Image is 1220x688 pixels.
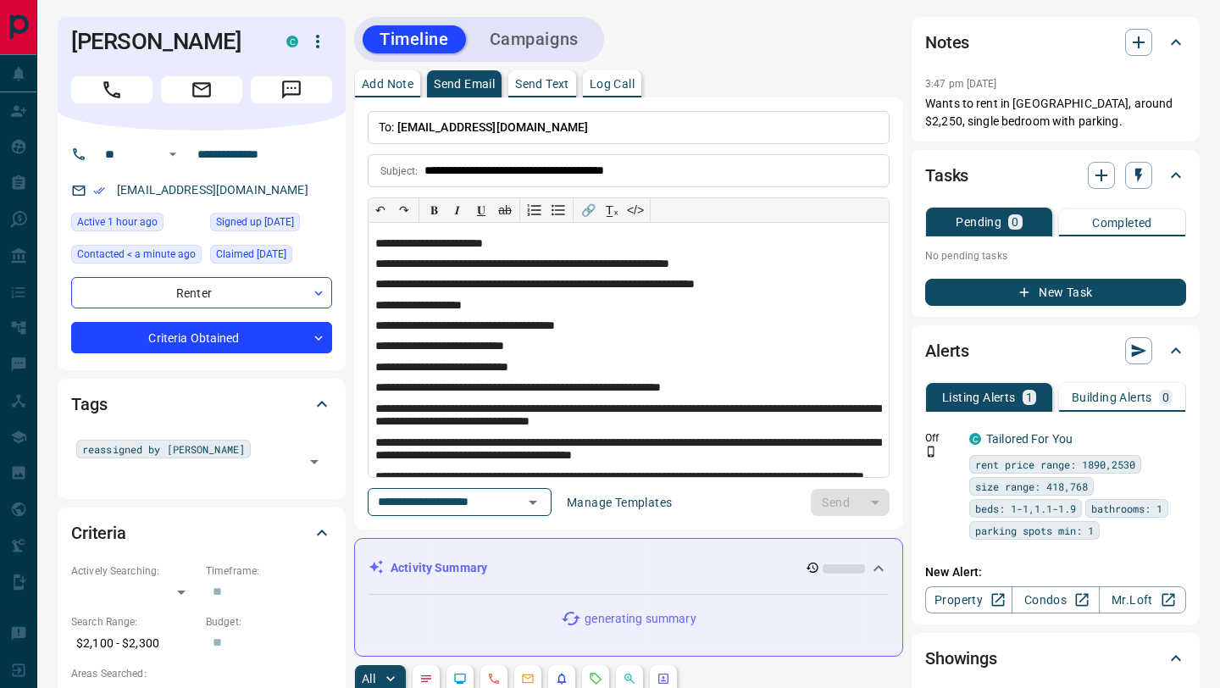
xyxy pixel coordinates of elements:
p: Listing Alerts [942,391,1016,403]
button: Timeline [363,25,466,53]
p: Actively Searching: [71,563,197,579]
button: Open [163,144,183,164]
div: split button [811,489,890,516]
p: To: [368,111,890,144]
p: Send Text [515,78,569,90]
button: 𝑰 [446,198,469,222]
p: 0 [1012,216,1018,228]
svg: Notes [419,672,433,685]
s: ab [498,203,512,217]
svg: Email Verified [93,185,105,197]
p: 1 [1026,391,1033,403]
p: Wants to rent in [GEOGRAPHIC_DATA], around $2,250, single bedroom with parking. [925,95,1186,130]
svg: Lead Browsing Activity [453,672,467,685]
p: 0 [1162,391,1169,403]
div: Showings [925,638,1186,679]
p: New Alert: [925,563,1186,581]
span: rent price range: 1890,2530 [975,456,1135,473]
div: condos.ca [969,433,981,445]
div: Tue Mar 11 2025 [210,245,332,269]
div: Tags [71,384,332,424]
span: reassigned by [PERSON_NAME] [82,441,245,458]
p: All [362,673,375,685]
button: Bullet list [546,198,570,222]
h2: Criteria [71,519,126,547]
h2: Tasks [925,162,968,189]
p: Subject: [380,164,418,179]
button: ↶ [369,198,392,222]
p: generating summary [585,610,696,628]
div: Activity Summary [369,552,889,584]
span: Email [161,76,242,103]
span: [EMAIL_ADDRESS][DOMAIN_NAME] [397,120,589,134]
button: New Task [925,279,1186,306]
p: Completed [1092,217,1152,229]
div: Mon Aug 18 2025 [71,245,202,269]
div: Renter [71,277,332,308]
p: Off [925,430,959,446]
p: Search Range: [71,614,197,630]
button: Campaigns [473,25,596,53]
p: Send Email [434,78,495,90]
svg: Requests [589,672,602,685]
h2: Alerts [925,337,969,364]
p: Activity Summary [391,559,487,577]
div: Criteria [71,513,332,553]
p: Timeframe: [206,563,332,579]
span: size range: 418,768 [975,478,1088,495]
span: Active 1 hour ago [77,214,158,230]
a: Condos [1012,586,1099,613]
button: ↷ [392,198,416,222]
a: Mr.Loft [1099,586,1186,613]
div: Alerts [925,330,1186,371]
div: Notes [925,22,1186,63]
span: Contacted < a minute ago [77,246,196,263]
button: 𝐁 [422,198,446,222]
button: Manage Templates [557,489,682,516]
button: </> [624,198,647,222]
span: bathrooms: 1 [1091,500,1162,517]
div: Tasks [925,155,1186,196]
div: Mon Aug 18 2025 [71,213,202,236]
h1: [PERSON_NAME] [71,28,261,55]
p: 3:47 pm [DATE] [925,78,997,90]
p: Areas Searched: [71,666,332,681]
span: Signed up [DATE] [216,214,294,230]
span: beds: 1-1,1.1-1.9 [975,500,1076,517]
button: ab [493,198,517,222]
div: Thu Jul 08 2021 [210,213,332,236]
p: Add Note [362,78,413,90]
a: Tailored For You [986,432,1073,446]
p: Budget: [206,614,332,630]
span: Call [71,76,152,103]
div: condos.ca [286,36,298,47]
svg: Calls [487,672,501,685]
h2: Tags [71,391,107,418]
p: No pending tasks [925,243,1186,269]
p: $2,100 - $2,300 [71,630,197,657]
div: Criteria Obtained [71,322,332,353]
button: T̲ₓ [600,198,624,222]
svg: Listing Alerts [555,672,568,685]
p: Pending [956,216,1001,228]
button: Open [302,450,326,474]
span: Claimed [DATE] [216,246,286,263]
svg: Push Notification Only [925,446,937,458]
a: Property [925,586,1012,613]
span: parking spots min: 1 [975,522,1094,539]
h2: Notes [925,29,969,56]
svg: Emails [521,672,535,685]
button: Open [521,491,545,514]
span: 𝐔 [477,203,485,217]
p: Log Call [590,78,635,90]
button: 𝐔 [469,198,493,222]
button: Numbered list [523,198,546,222]
h2: Showings [925,645,997,672]
a: [EMAIL_ADDRESS][DOMAIN_NAME] [117,183,308,197]
svg: Agent Actions [657,672,670,685]
svg: Opportunities [623,672,636,685]
span: Message [251,76,332,103]
button: 🔗 [576,198,600,222]
p: Building Alerts [1072,391,1152,403]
